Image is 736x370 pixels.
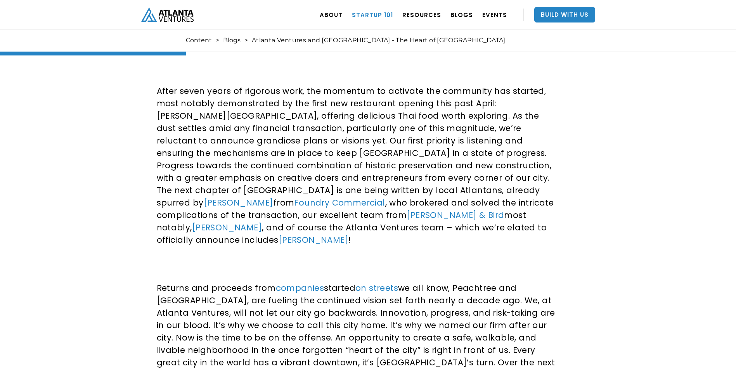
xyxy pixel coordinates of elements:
[450,4,473,26] a: BLOGS
[204,197,274,208] a: [PERSON_NAME]
[534,7,595,22] a: Build With Us
[157,61,558,73] p: ‍
[482,4,507,26] a: EVENTS
[252,36,505,44] div: Atlanta Ventures and [GEOGRAPHIC_DATA] - The Heart of [GEOGRAPHIC_DATA]
[157,258,558,270] p: ‍
[157,85,558,246] p: After seven years of rigorous work, the momentum to activate the community has started, most nota...
[355,282,398,294] a: on streets
[186,36,212,44] a: Content
[402,4,441,26] a: RESOURCES
[276,282,324,294] a: companies
[279,234,348,246] a: [PERSON_NAME]
[223,36,241,44] a: Blogs
[244,36,248,44] div: >
[407,209,504,221] a: [PERSON_NAME] & Bird
[216,36,219,44] div: >
[294,197,385,208] a: Foundry Commercial
[352,4,393,26] a: Startup 101
[320,4,343,26] a: ABOUT
[192,222,262,233] a: [PERSON_NAME]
